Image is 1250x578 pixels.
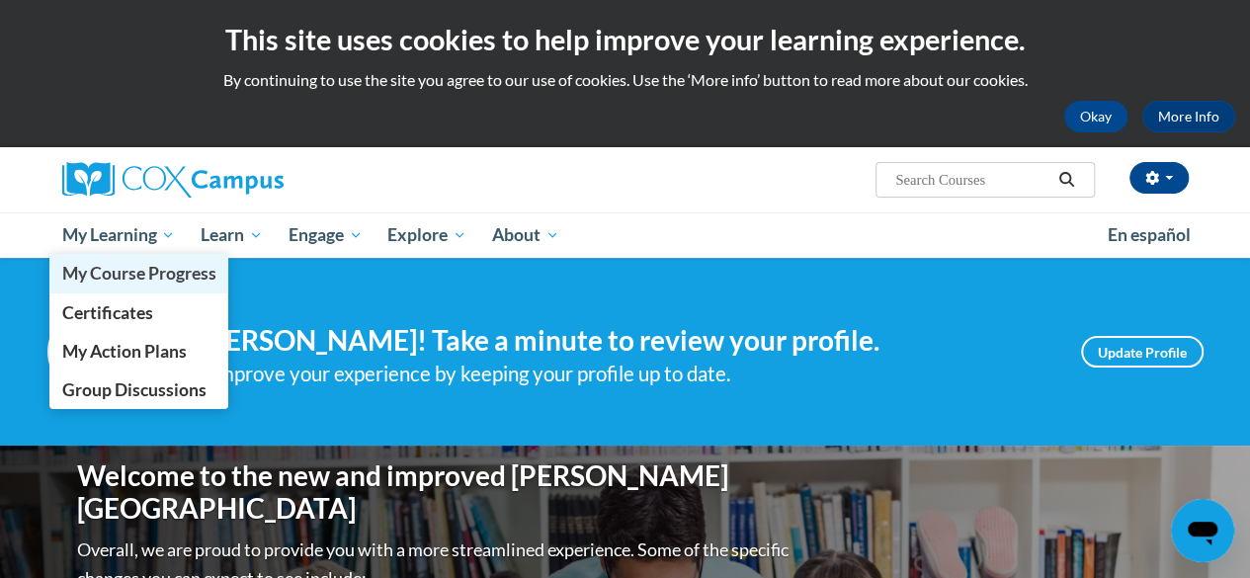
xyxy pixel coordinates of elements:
[49,254,229,292] a: My Course Progress
[61,223,175,247] span: My Learning
[479,212,572,258] a: About
[166,358,1051,390] div: Help improve your experience by keeping your profile up to date.
[62,162,284,198] img: Cox Campus
[492,223,559,247] span: About
[375,212,479,258] a: Explore
[77,459,793,526] h1: Welcome to the new and improved [PERSON_NAME][GEOGRAPHIC_DATA]
[61,341,186,362] span: My Action Plans
[1108,224,1191,245] span: En español
[893,168,1051,192] input: Search Courses
[1081,336,1204,368] a: Update Profile
[15,20,1235,59] h2: This site uses cookies to help improve your learning experience.
[387,223,466,247] span: Explore
[15,69,1235,91] p: By continuing to use the site you agree to our use of cookies. Use the ‘More info’ button to read...
[1142,101,1235,132] a: More Info
[49,371,229,409] a: Group Discussions
[49,212,189,258] a: My Learning
[1064,101,1127,132] button: Okay
[61,302,152,323] span: Certificates
[276,212,375,258] a: Engage
[1095,214,1204,256] a: En español
[1129,162,1189,194] button: Account Settings
[1051,168,1081,192] button: Search
[201,223,263,247] span: Learn
[47,307,136,396] img: Profile Image
[61,263,215,284] span: My Course Progress
[166,324,1051,358] h4: Hi [PERSON_NAME]! Take a minute to review your profile.
[61,379,206,400] span: Group Discussions
[1171,499,1234,562] iframe: Button to launch messaging window
[49,332,229,371] a: My Action Plans
[47,212,1204,258] div: Main menu
[188,212,276,258] a: Learn
[62,162,418,198] a: Cox Campus
[49,293,229,332] a: Certificates
[289,223,363,247] span: Engage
